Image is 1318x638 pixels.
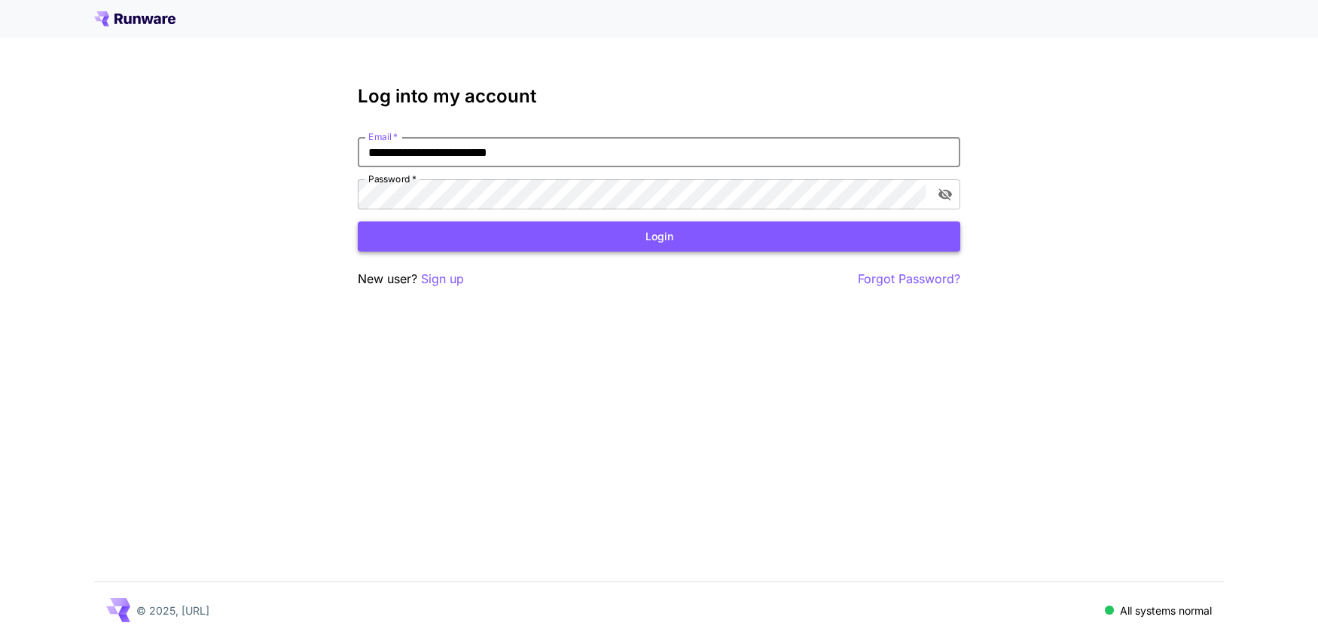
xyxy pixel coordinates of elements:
button: Forgot Password? [858,270,960,288]
label: Password [368,172,416,185]
button: Login [358,221,960,252]
label: Email [368,130,398,143]
p: © 2025, [URL] [136,603,209,618]
button: toggle password visibility [932,181,959,208]
p: All systems normal [1120,603,1212,618]
button: Sign up [421,270,464,288]
h3: Log into my account [358,86,960,107]
p: New user? [358,270,464,288]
